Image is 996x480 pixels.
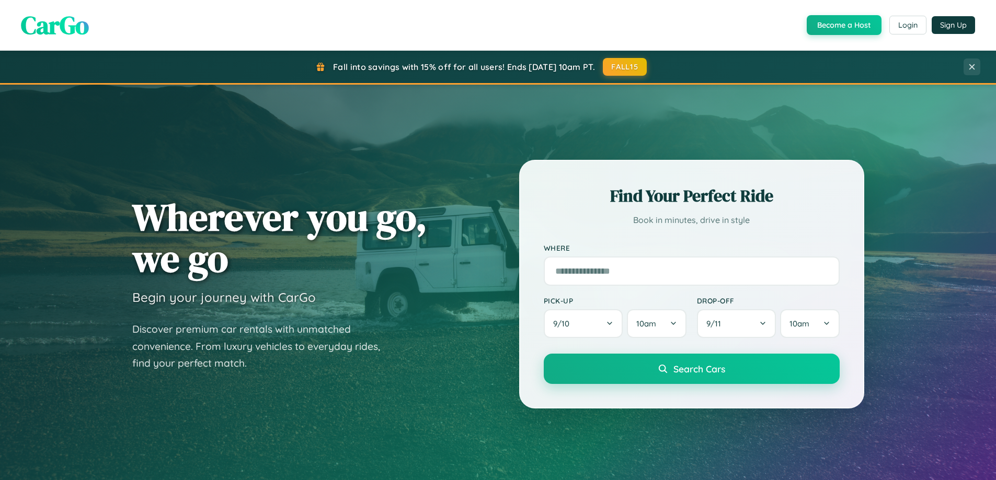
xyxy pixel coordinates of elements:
[673,363,725,374] span: Search Cars
[333,62,595,72] span: Fall into savings with 15% off for all users! Ends [DATE] 10am PT.
[132,321,394,372] p: Discover premium car rentals with unmatched convenience. From luxury vehicles to everyday rides, ...
[132,196,427,279] h1: Wherever you go, we go
[636,319,656,329] span: 10am
[603,58,647,76] button: FALL15
[544,213,840,228] p: Book in minutes, drive in style
[553,319,575,329] span: 9 / 10
[697,296,840,305] label: Drop-off
[932,16,975,34] button: Sign Up
[544,309,623,338] button: 9/10
[544,354,840,384] button: Search Cars
[889,16,926,34] button: Login
[706,319,726,329] span: 9 / 11
[789,319,809,329] span: 10am
[544,296,686,305] label: Pick-up
[544,243,840,252] label: Where
[544,184,840,207] h2: Find Your Perfect Ride
[807,15,881,35] button: Become a Host
[697,309,776,338] button: 9/11
[780,309,839,338] button: 10am
[627,309,686,338] button: 10am
[132,289,316,305] h3: Begin your journey with CarGo
[21,8,89,42] span: CarGo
